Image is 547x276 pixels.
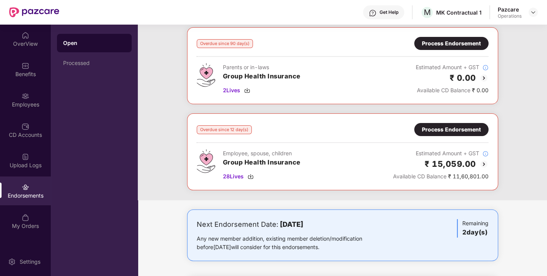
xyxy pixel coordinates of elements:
span: 28 Lives [223,172,244,181]
div: ₹ 11,60,801.00 [393,172,488,181]
img: svg+xml;base64,PHN2ZyBpZD0iSW5mb18tXzMyeDMyIiBkYXRhLW5hbWU9IkluZm8gLSAzMngzMiIgeG1sbnM9Imh0dHA6Ly... [482,65,488,71]
img: svg+xml;base64,PHN2ZyBpZD0iRHJvcGRvd24tMzJ4MzIiIHhtbG5zPSJodHRwOi8vd3d3LnczLm9yZy8yMDAwL3N2ZyIgd2... [530,9,536,15]
div: Overdue since 90 day(s) [197,39,253,48]
h3: Group Health Insurance [223,71,301,81]
div: Settings [17,258,43,266]
div: Estimated Amount + GST [393,149,488,158]
img: svg+xml;base64,PHN2ZyBpZD0iSW5mb18tXzMyeDMyIiBkYXRhLW5hbWU9IkluZm8gLSAzMngzMiIgeG1sbnM9Imh0dHA6Ly... [482,151,488,157]
div: Process Endorsement [422,39,481,48]
img: svg+xml;base64,PHN2ZyBpZD0iVXBsb2FkX0xvZ3MiIGRhdGEtbmFtZT0iVXBsb2FkIExvZ3MiIHhtbG5zPSJodHRwOi8vd3... [22,153,29,161]
img: svg+xml;base64,PHN2ZyBpZD0iQmFjay0yMHgyMCIgeG1sbnM9Imh0dHA6Ly93d3cudzMub3JnLzIwMDAvc3ZnIiB3aWR0aD... [479,160,488,169]
div: Employee, spouse, children [223,149,301,158]
div: Operations [498,13,522,19]
div: Open [63,39,125,47]
h3: 2 day(s) [462,228,488,238]
div: Next Endorsement Date: [197,219,386,230]
div: Processed [63,60,125,66]
span: Available CD Balance [393,173,447,180]
div: Remaining [457,219,488,238]
div: ₹ 0.00 [416,86,488,95]
div: MK Contractual 1 [436,9,482,16]
h2: ₹ 0.00 [450,71,476,84]
div: Overdue since 12 day(s) [197,125,252,134]
span: Available CD Balance [417,87,470,93]
img: New Pazcare Logo [9,7,59,17]
img: svg+xml;base64,PHN2ZyBpZD0iRW5kb3JzZW1lbnRzIiB4bWxucz0iaHR0cDovL3d3dy53My5vcmcvMjAwMC9zdmciIHdpZH... [22,183,29,191]
img: svg+xml;base64,PHN2ZyB4bWxucz0iaHR0cDovL3d3dy53My5vcmcvMjAwMC9zdmciIHdpZHRoPSI0Ny43MTQiIGhlaWdodD... [197,63,215,87]
span: M [424,8,431,17]
img: svg+xml;base64,PHN2ZyBpZD0iU2V0dGluZy0yMHgyMCIgeG1sbnM9Imh0dHA6Ly93d3cudzMub3JnLzIwMDAvc3ZnIiB3aW... [8,258,16,266]
div: Get Help [380,9,398,15]
img: svg+xml;base64,PHN2ZyBpZD0iQ0RfQWNjb3VudHMiIGRhdGEtbmFtZT0iQ0QgQWNjb3VudHMiIHhtbG5zPSJodHRwOi8vd3... [22,123,29,130]
img: svg+xml;base64,PHN2ZyBpZD0iRW1wbG95ZWVzIiB4bWxucz0iaHR0cDovL3d3dy53My5vcmcvMjAwMC9zdmciIHdpZHRoPS... [22,92,29,100]
img: svg+xml;base64,PHN2ZyBpZD0iQmVuZWZpdHMiIHhtbG5zPSJodHRwOi8vd3d3LnczLm9yZy8yMDAwL3N2ZyIgd2lkdGg9Ij... [22,62,29,70]
img: svg+xml;base64,PHN2ZyBpZD0iQmFjay0yMHgyMCIgeG1sbnM9Imh0dHA6Ly93d3cudzMub3JnLzIwMDAvc3ZnIiB3aWR0aD... [479,73,488,83]
img: svg+xml;base64,PHN2ZyB4bWxucz0iaHR0cDovL3d3dy53My5vcmcvMjAwMC9zdmciIHdpZHRoPSI0Ny43MTQiIGhlaWdodD... [197,149,215,173]
h2: ₹ 15,059.00 [425,158,476,170]
img: svg+xml;base64,PHN2ZyBpZD0iRG93bmxvYWQtMzJ4MzIiIHhtbG5zPSJodHRwOi8vd3d3LnczLm9yZy8yMDAwL3N2ZyIgd2... [248,173,254,180]
img: svg+xml;base64,PHN2ZyBpZD0iSGVscC0zMngzMiIgeG1sbnM9Imh0dHA6Ly93d3cudzMub3JnLzIwMDAvc3ZnIiB3aWR0aD... [369,9,376,17]
div: Estimated Amount + GST [416,63,488,71]
img: svg+xml;base64,PHN2ZyBpZD0iSG9tZSIgeG1sbnM9Imh0dHA6Ly93d3cudzMub3JnLzIwMDAvc3ZnIiB3aWR0aD0iMjAiIG... [22,32,29,39]
h3: Group Health Insurance [223,158,301,168]
div: Pazcare [498,6,522,13]
img: svg+xml;base64,PHN2ZyBpZD0iRG93bmxvYWQtMzJ4MzIiIHhtbG5zPSJodHRwOi8vd3d3LnczLm9yZy8yMDAwL3N2ZyIgd2... [244,87,250,93]
span: 2 Lives [223,86,240,95]
div: Process Endorsement [422,125,481,134]
b: [DATE] [280,220,303,228]
div: Any new member addition, existing member deletion/modification before [DATE] will consider for th... [197,234,386,251]
img: svg+xml;base64,PHN2ZyBpZD0iTXlfT3JkZXJzIiBkYXRhLW5hbWU9Ik15IE9yZGVycyIgeG1sbnM9Imh0dHA6Ly93d3cudz... [22,214,29,221]
div: Parents or in-laws [223,63,301,71]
